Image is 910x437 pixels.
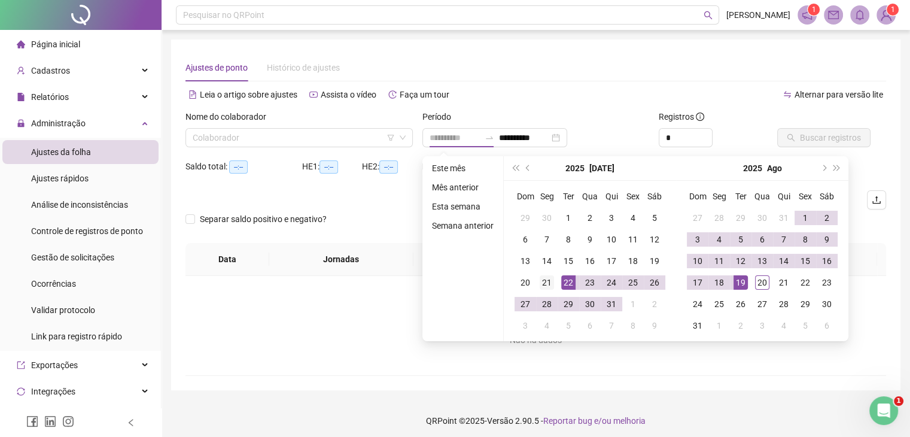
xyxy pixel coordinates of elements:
div: HE 1: [302,160,362,174]
div: 2 [734,318,748,333]
span: Ocorrências [31,279,76,289]
div: 20 [518,275,532,290]
td: 2025-07-12 [644,229,665,250]
span: Controle de registros de ponto [31,226,143,236]
div: 1 [561,211,576,225]
div: 27 [690,211,705,225]
span: --:-- [379,160,398,174]
span: export [17,361,25,369]
td: 2025-08-05 [558,315,579,336]
div: 30 [583,297,597,311]
div: 15 [798,254,812,268]
div: 16 [583,254,597,268]
div: 3 [518,318,532,333]
span: Ajustes rápidos [31,174,89,183]
span: left [127,418,135,427]
div: 17 [690,275,705,290]
div: Não há dados [200,333,872,347]
div: 16 [820,254,834,268]
div: 4 [540,318,554,333]
div: 10 [690,254,705,268]
span: Link para registro rápido [31,332,122,341]
div: 2 [583,211,597,225]
td: 2025-07-07 [536,229,558,250]
div: 29 [518,211,532,225]
td: 2025-08-08 [795,229,816,250]
div: 13 [518,254,532,268]
iframe: Intercom live chat [869,396,898,425]
span: 1 [812,5,816,14]
td: 2025-07-09 [579,229,601,250]
td: 2025-08-22 [795,272,816,293]
td: 2025-08-27 [751,293,773,315]
div: 1 [626,297,640,311]
button: super-next-year [830,156,844,180]
div: 5 [734,232,748,247]
td: 2025-08-20 [751,272,773,293]
div: 23 [583,275,597,290]
span: Cadastros [31,66,70,75]
td: 2025-08-31 [687,315,708,336]
td: 2025-08-01 [622,293,644,315]
div: 2 [820,211,834,225]
span: file [17,93,25,101]
div: 4 [712,232,726,247]
div: 9 [583,232,597,247]
div: 30 [755,211,769,225]
td: 2025-07-20 [515,272,536,293]
td: 2025-08-04 [708,229,730,250]
label: Nome do colaborador [185,110,274,123]
td: 2025-07-13 [515,250,536,272]
td: 2025-08-23 [816,272,838,293]
th: Qui [601,186,622,207]
td: 2025-07-27 [515,293,536,315]
div: 5 [561,318,576,333]
button: year panel [743,156,762,180]
td: 2025-07-02 [579,207,601,229]
div: 26 [647,275,662,290]
div: 30 [820,297,834,311]
td: 2025-08-30 [816,293,838,315]
div: 8 [561,232,576,247]
span: to [485,133,494,142]
th: Seg [536,186,558,207]
td: 2025-07-10 [601,229,622,250]
span: Histórico de ajustes [267,63,340,72]
span: filter [387,134,394,141]
div: 14 [540,254,554,268]
td: 2025-07-06 [515,229,536,250]
th: Ter [558,186,579,207]
td: 2025-06-30 [536,207,558,229]
span: Reportar bug e/ou melhoria [543,416,646,426]
td: 2025-07-29 [558,293,579,315]
div: 6 [518,232,532,247]
div: 24 [690,297,705,311]
span: info-circle [696,113,704,121]
td: 2025-07-03 [601,207,622,229]
div: 10 [604,232,619,247]
li: Mês anterior [427,180,498,195]
td: 2025-07-26 [644,272,665,293]
div: 7 [777,232,791,247]
span: Relatórios [31,92,69,102]
td: 2025-09-04 [773,315,795,336]
span: Integrações [31,387,75,396]
td: 2025-08-14 [773,250,795,272]
th: Qua [579,186,601,207]
td: 2025-08-02 [644,293,665,315]
td: 2025-08-04 [536,315,558,336]
div: 6 [583,318,597,333]
div: 3 [690,232,705,247]
span: home [17,40,25,48]
span: Administração [31,119,86,128]
span: mail [828,10,839,20]
td: 2025-08-15 [795,250,816,272]
td: 2025-08-24 [687,293,708,315]
span: Leia o artigo sobre ajustes [200,90,297,99]
span: Ajustes da folha [31,147,91,157]
div: 7 [604,318,619,333]
span: linkedin [44,415,56,427]
span: --:-- [319,160,338,174]
div: 23 [820,275,834,290]
div: 20 [755,275,769,290]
